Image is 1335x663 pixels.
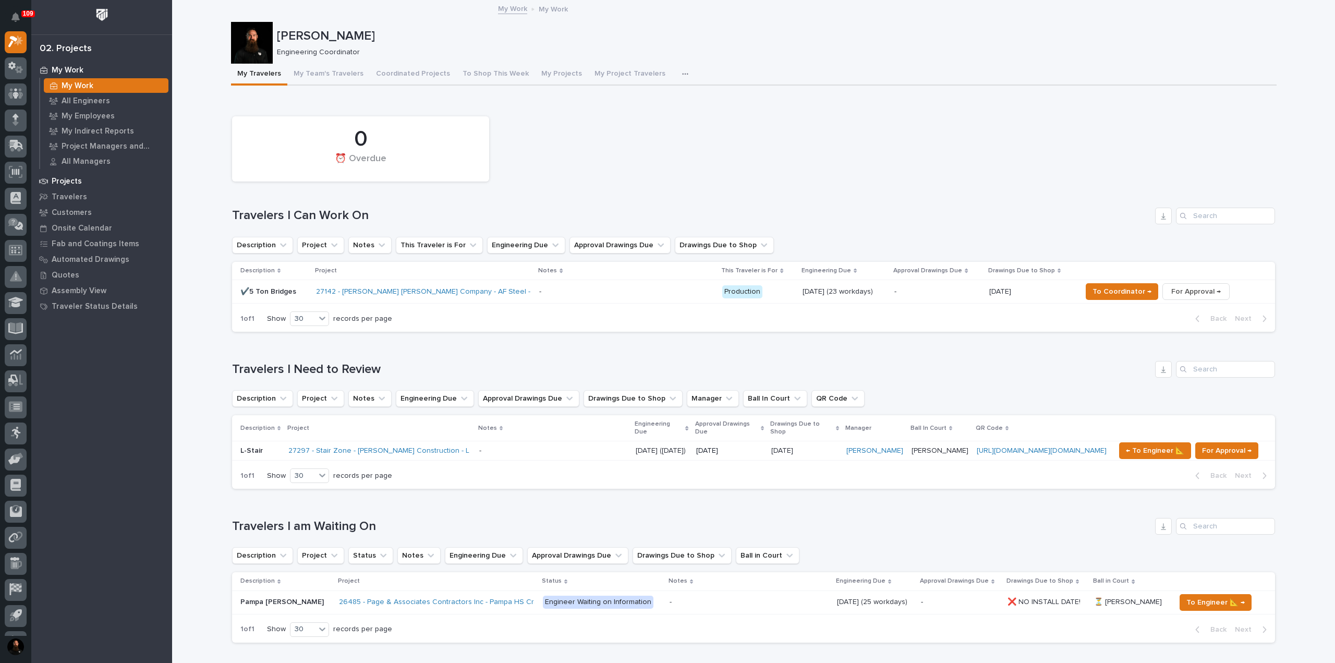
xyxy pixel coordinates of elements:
p: Engineering Due [635,418,683,438]
button: Drawings Due to Shop [633,547,732,564]
span: ← To Engineer 📐 [1126,444,1184,457]
a: My Indirect Reports [40,124,172,138]
a: Customers [31,204,172,220]
p: Ball In Court [911,423,946,434]
button: For Approval → [1195,442,1258,459]
p: Description [240,575,275,587]
tr: L-Stair27297 - Stair Zone - [PERSON_NAME] Construction - L Stair Redox Bio-Nutrients - [DATE] ([D... [232,441,1275,461]
button: For Approval → [1162,283,1230,300]
p: [DATE] [696,447,763,455]
p: Traveler Status Details [52,302,138,311]
a: Project Managers and Engineers [40,139,172,153]
a: Projects [31,173,172,189]
button: Back [1187,314,1231,323]
p: [PERSON_NAME] [277,29,1272,44]
p: 109 [23,10,33,17]
h1: Travelers I am Waiting On [232,519,1151,534]
span: Back [1204,625,1227,634]
p: [DATE] [771,444,795,455]
p: 1 of 1 [232,617,263,642]
p: records per page [333,472,392,480]
button: Notes [348,237,392,254]
button: To Shop This Week [456,64,535,86]
div: Production [722,285,762,298]
p: My Work [62,81,93,91]
button: Engineering Due [445,547,523,564]
p: 1 of 1 [232,306,263,332]
div: Notifications109 [13,13,27,29]
a: 27297 - Stair Zone - [PERSON_NAME] Construction - L Stair Redox Bio-Nutrients [288,447,555,455]
button: Coordinated Projects [370,64,456,86]
p: Notes [478,423,497,434]
button: Approval Drawings Due [527,547,628,564]
a: [PERSON_NAME] [846,447,903,455]
p: Travelers [52,192,87,202]
p: Show [267,315,286,323]
p: Notes [669,575,687,587]
button: Project [297,237,344,254]
p: Automated Drawings [52,255,129,264]
p: [DATE] ([DATE]) [636,447,688,455]
p: records per page [333,625,392,634]
p: Pampa [PERSON_NAME] [240,596,326,607]
button: Project [297,547,344,564]
p: Drawings Due to Shop [988,265,1055,276]
a: My Employees [40,109,172,123]
button: Description [232,237,293,254]
div: 30 [290,314,315,324]
p: Notes [538,265,557,276]
p: [DATE] [989,285,1013,296]
button: This Traveler is For [396,237,483,254]
p: Drawings Due to Shop [1006,575,1073,587]
a: [URL][DOMAIN_NAME][DOMAIN_NAME] [977,447,1107,454]
p: - [921,598,999,607]
span: To Coordinator → [1093,285,1151,298]
p: Project Managers and Engineers [62,142,164,151]
div: ⏰ Overdue [250,153,471,175]
p: [DATE] (25 workdays) [837,596,909,607]
div: 02. Projects [40,43,92,55]
button: To Coordinator → [1086,283,1158,300]
span: Next [1235,314,1258,323]
a: My Work [498,2,527,14]
p: records per page [333,315,392,323]
span: Next [1235,625,1258,634]
button: My Project Travelers [588,64,672,86]
p: [DATE] (23 workdays) [803,287,887,296]
button: users-avatar [5,636,27,658]
p: Approval Drawings Due [920,575,989,587]
div: 0 [250,126,471,152]
button: To Engineer 📐 → [1180,594,1252,611]
a: My Work [40,78,172,93]
input: Search [1176,361,1275,378]
p: - [894,287,981,296]
a: Travelers [31,189,172,204]
p: ✔️5 Ton Bridges [240,287,308,296]
button: Ball in Court [736,547,799,564]
span: To Engineer 📐 → [1186,596,1245,609]
p: Show [267,472,286,480]
p: Engineering Coordinator [277,48,1268,57]
a: Assembly View [31,283,172,298]
p: Drawings Due to Shop [770,418,833,438]
a: All Engineers [40,93,172,108]
button: Status [348,547,393,564]
button: Next [1231,314,1275,323]
button: Ball In Court [743,390,807,407]
button: Description [232,547,293,564]
h1: Travelers I Can Work On [232,208,1151,223]
a: My Work [31,62,172,78]
p: Project [287,423,309,434]
button: Engineering Due [487,237,565,254]
button: Manager [687,390,739,407]
button: ← To Engineer 📐 [1119,442,1191,459]
button: Next [1231,625,1275,634]
div: Search [1176,208,1275,224]
p: Approval Drawings Due [695,418,758,438]
button: Notes [397,547,441,564]
p: Onsite Calendar [52,224,112,233]
input: Search [1176,518,1275,535]
a: 27142 - [PERSON_NAME] [PERSON_NAME] Company - AF Steel - 5 Ton Bridges [316,287,579,296]
span: For Approval → [1171,285,1221,298]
